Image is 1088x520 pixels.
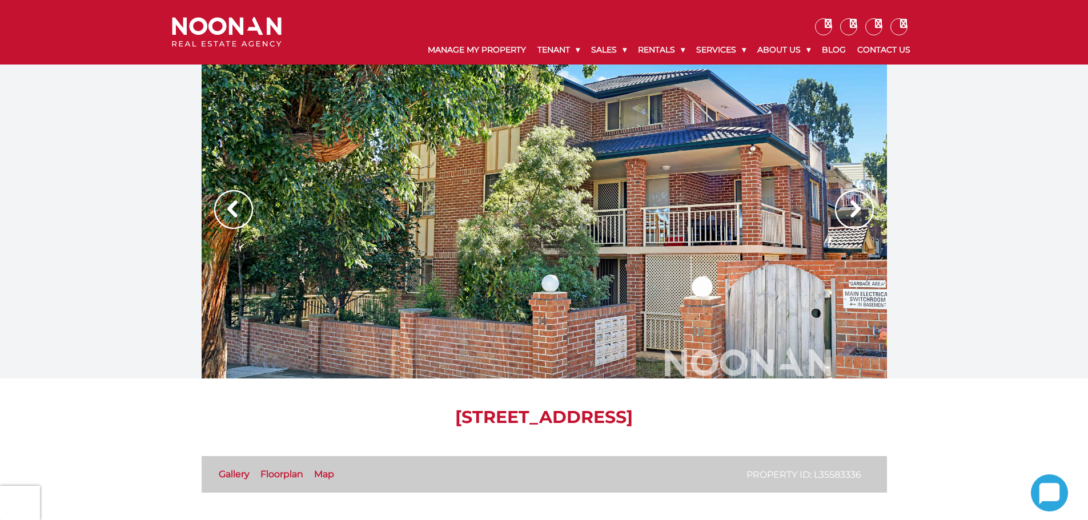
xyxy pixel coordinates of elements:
h1: [STREET_ADDRESS] [202,407,887,428]
a: Tenant [532,35,585,65]
a: Contact Us [852,35,916,65]
a: Sales [585,35,632,65]
a: About Us [752,35,816,65]
a: Map [314,469,334,479]
a: Blog [816,35,852,65]
a: Rentals [632,35,690,65]
a: Floorplan [260,469,303,479]
a: Services [690,35,752,65]
a: Gallery [219,469,250,479]
p: Property ID: L35583336 [746,467,861,482]
a: Manage My Property [422,35,532,65]
img: Noonan Real Estate Agency [172,17,282,47]
img: Arrow slider [214,190,253,229]
img: Arrow slider [835,190,874,229]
